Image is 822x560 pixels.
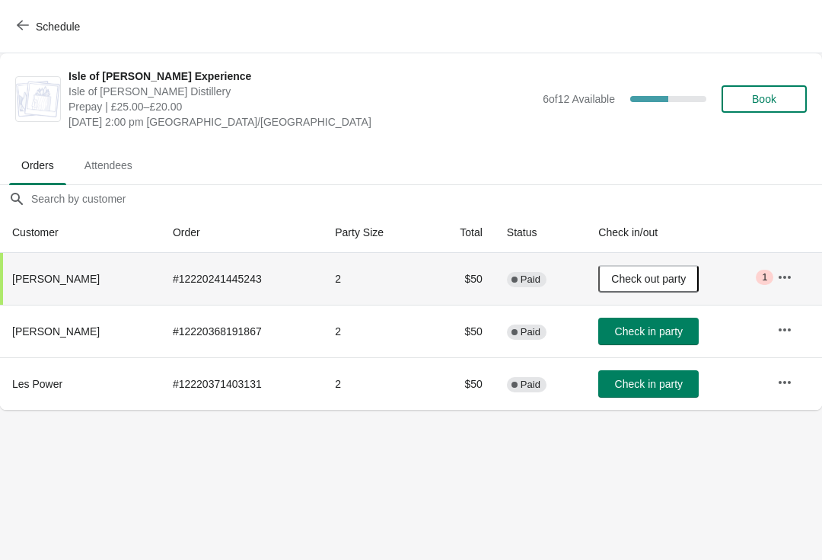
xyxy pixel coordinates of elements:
th: Check in/out [586,213,765,253]
td: $50 [428,253,495,305]
span: Paid [521,326,540,338]
th: Party Size [323,213,427,253]
span: Check in party [615,378,683,390]
span: [DATE] 2:00 pm [GEOGRAPHIC_DATA]/[GEOGRAPHIC_DATA] [68,114,535,130]
span: Paid [521,274,540,286]
span: Isle of [PERSON_NAME] Experience [68,69,535,84]
td: # 12220241445243 [161,253,323,305]
button: Book [722,85,807,113]
th: Order [161,213,323,253]
td: $50 [428,305,495,357]
td: # 12220368191867 [161,305,323,357]
button: Check in party [598,318,699,345]
th: Status [495,213,586,253]
span: Prepay | £25.00–£20.00 [68,99,535,114]
span: Check in party [615,325,683,338]
span: Book [752,93,776,105]
input: Search by customer [30,185,822,213]
th: Total [428,213,495,253]
td: # 12220371403131 [161,357,323,410]
span: [PERSON_NAME] [12,273,100,285]
span: Schedule [36,21,80,33]
button: Check out party [598,265,699,293]
td: 2 [323,305,427,357]
span: Paid [521,379,540,391]
td: 2 [323,253,427,305]
img: Isle of Harris Gin Experience [16,81,60,117]
td: 2 [323,357,427,410]
span: 1 [762,271,767,283]
span: Check out party [611,273,686,285]
span: Orders [9,152,66,179]
button: Check in party [598,370,699,398]
button: Schedule [8,13,92,40]
span: [PERSON_NAME] [12,325,100,338]
span: Attendees [72,152,145,179]
td: $50 [428,357,495,410]
span: 6 of 12 Available [543,93,615,105]
span: Les Power [12,378,62,390]
span: Isle of [PERSON_NAME] Distillery [68,84,535,99]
